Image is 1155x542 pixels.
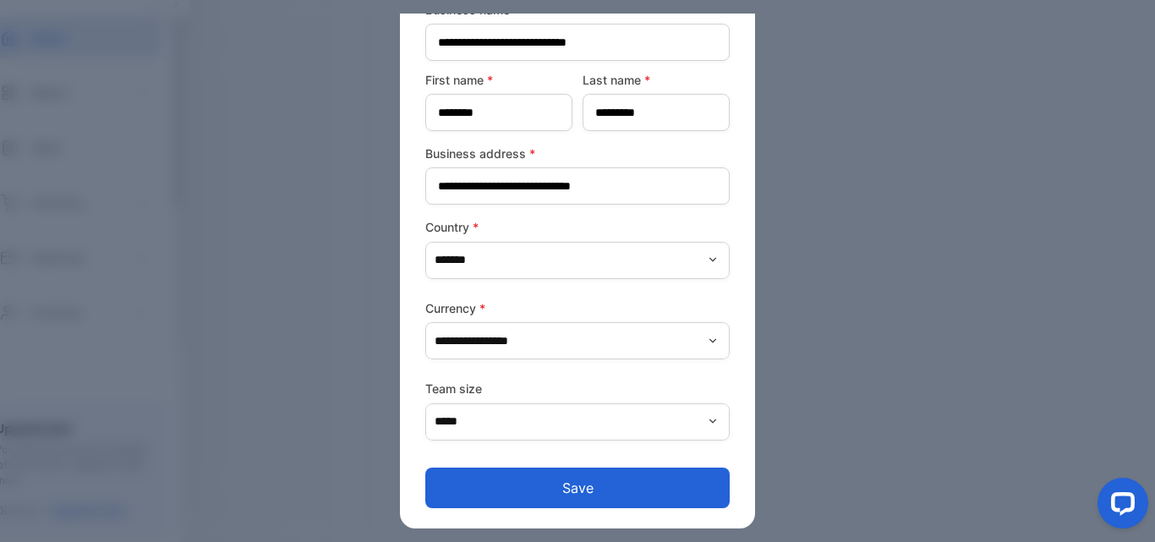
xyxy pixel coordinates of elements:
label: Team size [425,380,730,397]
label: Currency [425,299,730,317]
button: Save [425,468,730,508]
label: Business address [425,145,730,162]
iframe: LiveChat chat widget [1084,471,1155,542]
label: Country [425,218,730,236]
label: First name [425,71,572,89]
label: Last name [583,71,730,89]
